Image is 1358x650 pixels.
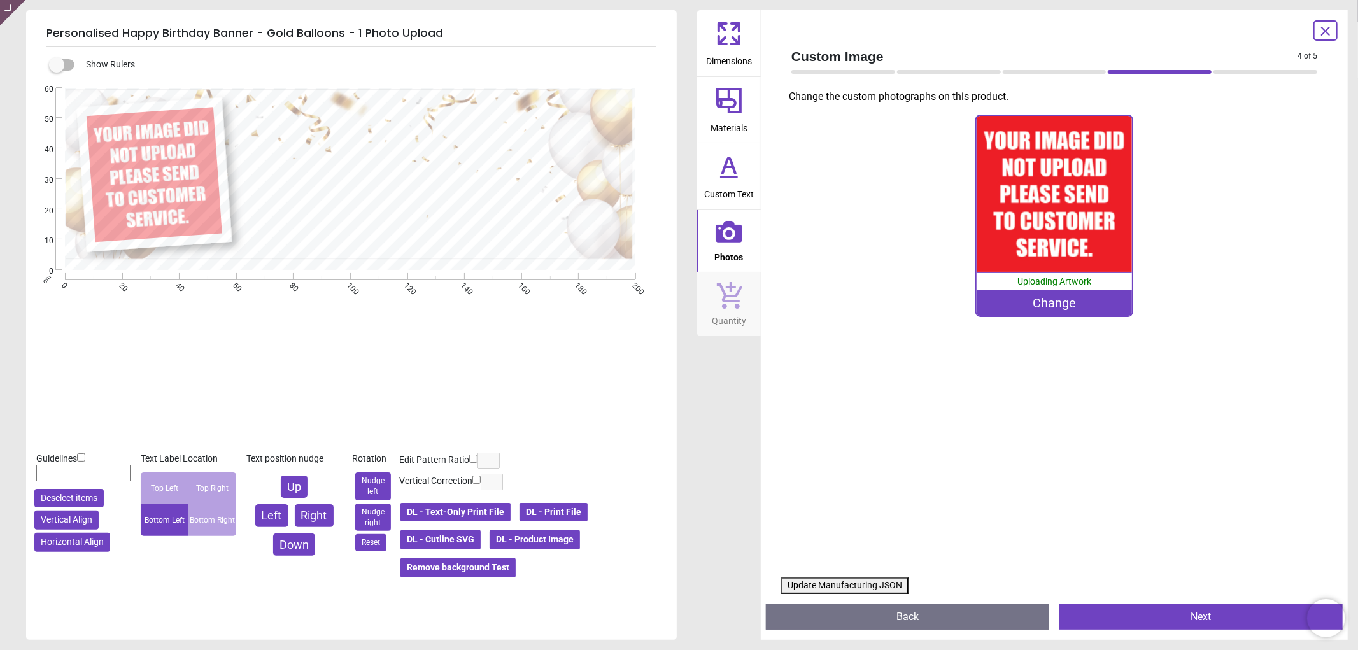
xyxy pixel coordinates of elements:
span: 20 [29,206,53,216]
span: cm [41,274,53,285]
button: Update Manufacturing JSON [781,577,909,594]
button: Materials [697,77,761,143]
button: Dimensions [697,10,761,76]
span: Dimensions [706,49,752,68]
span: 180 [572,281,581,289]
span: 40 [173,281,181,289]
span: Materials [711,116,747,135]
span: 30 [29,175,53,186]
div: Show Rulers [57,57,677,73]
span: 100 [344,281,353,289]
span: 10 [29,236,53,246]
span: 120 [402,281,410,289]
span: Photos [715,245,744,264]
span: 160 [516,281,524,289]
h5: Personalised Happy Birthday Banner - Gold Balloons - 1 Photo Upload [46,20,656,47]
span: Custom Text [704,182,754,201]
button: Quantity [697,272,761,336]
span: 40 [29,145,53,155]
span: 200 [630,281,638,289]
span: 60 [230,281,239,289]
button: Next [1059,604,1343,630]
span: 80 [288,281,296,289]
span: 60 [29,84,53,95]
span: Uploading Artwork [1017,276,1091,286]
span: 20 [117,281,125,289]
span: 140 [458,281,467,289]
button: Back [766,604,1049,630]
div: Change [977,290,1133,316]
iframe: Brevo live chat [1307,599,1345,637]
span: Quantity [712,309,746,328]
p: Change the custom photographs on this product. [789,90,1327,104]
span: Custom Image [791,47,1298,66]
button: Custom Text [697,143,761,209]
button: Photos [697,210,761,272]
span: 50 [29,114,53,125]
span: 4 of 5 [1298,51,1317,62]
span: 0 [59,281,67,289]
span: 0 [29,266,53,277]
